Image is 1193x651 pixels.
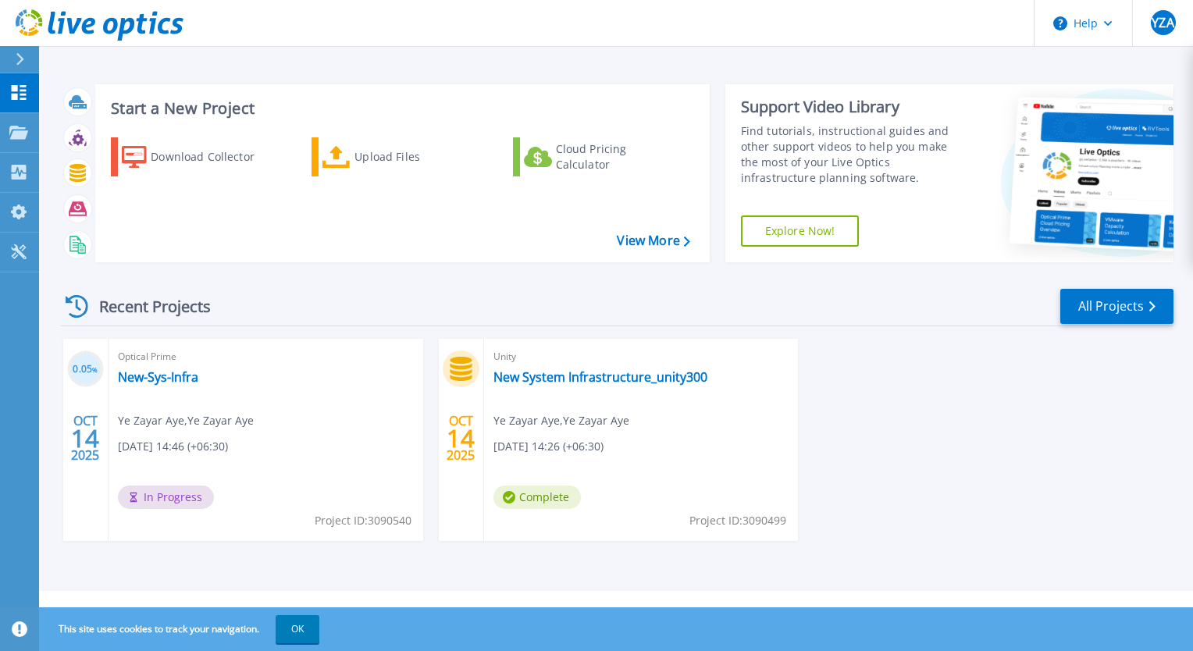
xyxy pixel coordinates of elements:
[118,348,414,365] span: Optical Prime
[111,137,285,176] a: Download Collector
[446,410,475,467] div: OCT 2025
[70,410,100,467] div: OCT 2025
[513,137,687,176] a: Cloud Pricing Calculator
[276,615,319,643] button: OK
[151,141,276,173] div: Download Collector
[71,432,99,445] span: 14
[118,369,198,385] a: New-Sys-Infra
[60,287,232,325] div: Recent Projects
[67,361,104,379] h3: 0.05
[741,215,860,247] a: Explore Now!
[741,97,966,117] div: Support Video Library
[118,486,214,509] span: In Progress
[689,512,786,529] span: Project ID: 3090499
[447,432,475,445] span: 14
[118,438,228,455] span: [DATE] 14:46 (+06:30)
[111,100,689,117] h3: Start a New Project
[617,233,689,248] a: View More
[118,412,254,429] span: Ye Zayar Aye , Ye Zayar Aye
[43,615,319,643] span: This site uses cookies to track your navigation.
[493,369,707,385] a: New System Infrastructure_unity300
[1152,16,1173,29] span: YZA
[92,365,98,374] span: %
[493,412,629,429] span: Ye Zayar Aye , Ye Zayar Aye
[1060,289,1173,324] a: All Projects
[315,512,411,529] span: Project ID: 3090540
[493,348,789,365] span: Unity
[493,486,581,509] span: Complete
[354,141,479,173] div: Upload Files
[493,438,604,455] span: [DATE] 14:26 (+06:30)
[741,123,966,186] div: Find tutorials, instructional guides and other support videos to help you make the most of your L...
[312,137,486,176] a: Upload Files
[556,141,681,173] div: Cloud Pricing Calculator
